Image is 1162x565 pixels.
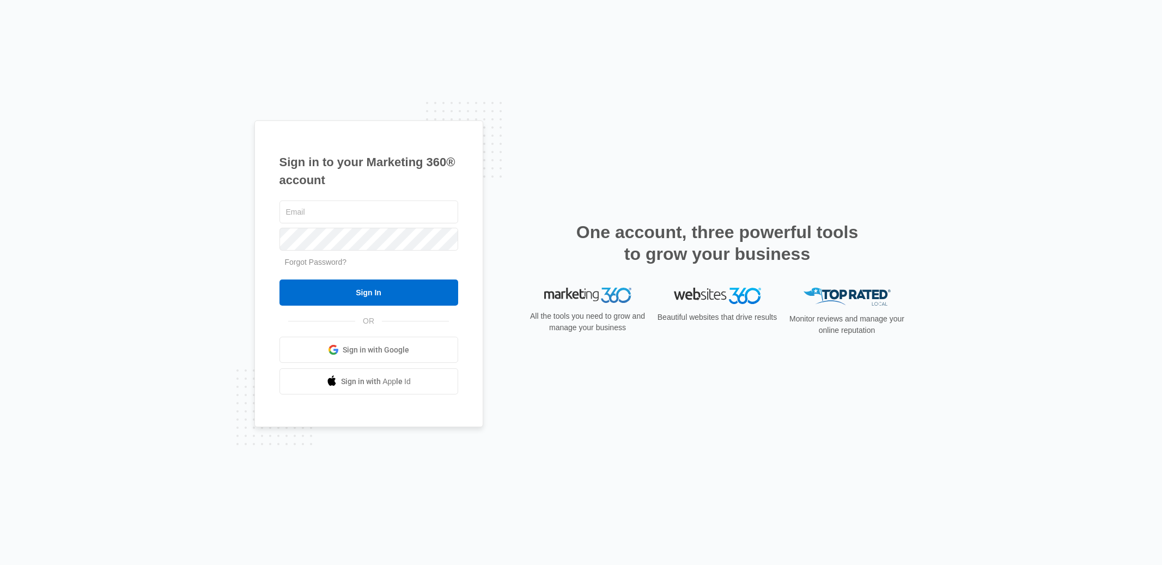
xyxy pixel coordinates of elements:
[656,312,778,323] p: Beautiful websites that drive results
[786,313,908,336] p: Monitor reviews and manage your online reputation
[279,280,458,306] input: Sign In
[527,311,649,333] p: All the tools you need to grow and manage your business
[573,221,862,265] h2: One account, three powerful tools to grow your business
[804,288,891,306] img: Top Rated Local
[341,376,411,387] span: Sign in with Apple Id
[279,201,458,223] input: Email
[279,368,458,394] a: Sign in with Apple Id
[343,344,409,356] span: Sign in with Google
[285,258,347,266] a: Forgot Password?
[279,337,458,363] a: Sign in with Google
[355,315,382,327] span: OR
[674,288,761,303] img: Websites 360
[544,288,631,303] img: Marketing 360
[279,153,458,189] h1: Sign in to your Marketing 360® account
